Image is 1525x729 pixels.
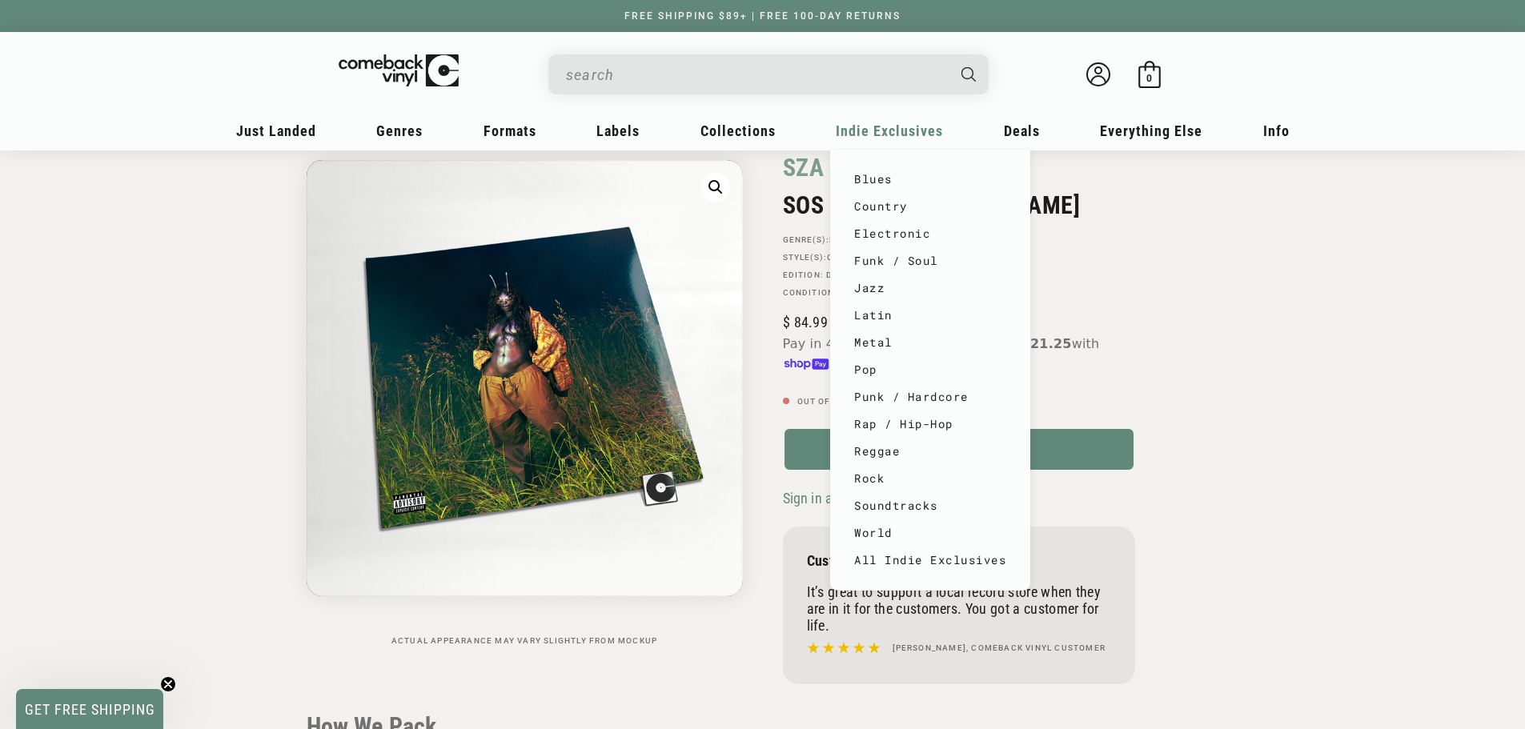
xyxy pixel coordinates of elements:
p: Condition: New & Sealed [783,288,1135,298]
span: Deals [1004,122,1040,139]
p: STYLE(S): [783,253,1135,262]
span: Just Landed [236,122,316,139]
span: Formats [484,122,536,139]
div: GET FREE SHIPPINGClose teaser [16,689,163,729]
span: 0 [1146,72,1152,84]
span: Genres [376,122,423,139]
h4: [PERSON_NAME], Comeback Vinyl customer [893,642,1106,655]
span: Labels [596,122,640,139]
a: World [854,519,1006,547]
div: Search [548,54,989,94]
a: Blues [854,166,1006,193]
a: Country [854,193,1006,220]
span: GET FREE SHIPPING [25,701,155,718]
button: Search [947,54,990,94]
a: All Indie Exclusives [854,547,1006,574]
a: Punk / Hardcore [854,383,1006,411]
span: Info [1263,122,1290,139]
media-gallery: Gallery Viewer [307,160,743,646]
a: Funk / Soul [854,247,1006,274]
a: Electronic [854,220,1006,247]
img: star5.svg [807,638,881,659]
a: Rock [854,465,1006,492]
a: SZA [783,152,825,183]
a: Soundtracks [854,492,1006,519]
a: Reggae [854,438,1006,465]
p: Customer Reviews [807,552,1111,569]
a: FREE SHIPPING $89+ | FREE 100-DAY RETURNS [608,10,917,22]
a: Pop [854,356,1006,383]
h2: SOS Deluxe: [PERSON_NAME] [783,191,1135,219]
p: Actual appearance may vary slightly from mockup [307,636,743,646]
p: GENRE(S): , , [783,235,1135,245]
p: Edition: Deluxe [783,270,1135,280]
span: Sign in and add to wishlist [783,490,936,507]
span: Collections [700,122,776,139]
a: Contemporary R&B [827,253,922,262]
a: Metal [854,329,1006,356]
a: Jazz [854,274,1006,302]
p: It’s great to support a local record store when they are in it for the customers. You got a custo... [807,583,1111,634]
a: get an alert [783,427,1135,471]
button: Close teaser [160,676,176,692]
span: Everything Else [1100,122,1202,139]
span: 84.99 [783,314,828,330]
a: Latin [854,302,1006,329]
input: When autocomplete results are available use up and down arrows to review and enter to select [566,58,945,91]
span: $ [783,314,790,330]
a: Rap / Hip-Hop [854,411,1006,438]
span: Indie Exclusives [836,122,943,139]
p: Out of stock [783,397,1135,407]
button: Sign in and add to wishlist [783,489,941,507]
